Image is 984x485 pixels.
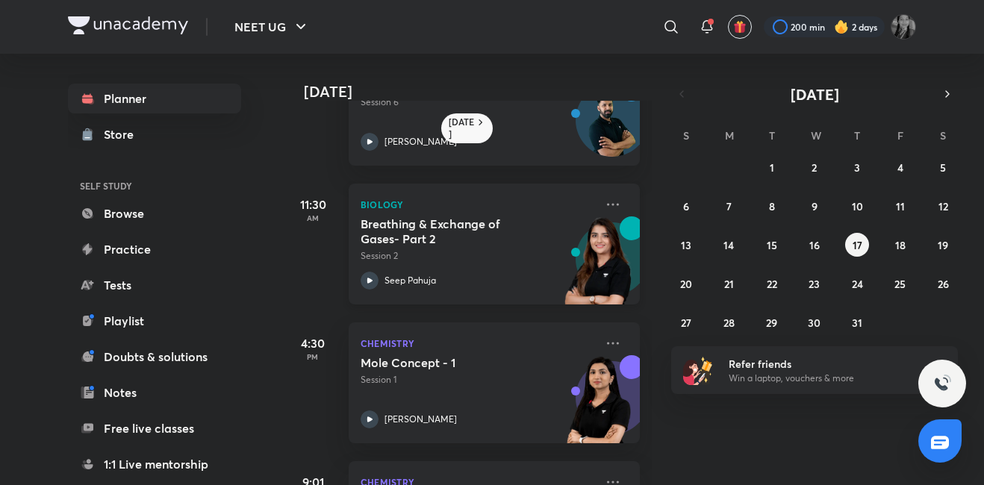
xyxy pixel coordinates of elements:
[895,238,906,252] abbr: July 18, 2025
[853,238,862,252] abbr: July 17, 2025
[808,316,820,330] abbr: July 30, 2025
[68,119,241,149] a: Store
[723,316,735,330] abbr: July 28, 2025
[726,199,732,213] abbr: July 7, 2025
[931,233,955,257] button: July 19, 2025
[68,16,188,34] img: Company Logo
[809,277,820,291] abbr: July 23, 2025
[760,310,784,334] button: July 29, 2025
[692,84,937,104] button: [DATE]
[767,277,777,291] abbr: July 22, 2025
[68,449,241,479] a: 1:1 Live mentorship
[68,342,241,372] a: Doubts & solutions
[683,128,689,143] abbr: Sunday
[852,316,862,330] abbr: July 31, 2025
[283,195,343,213] h5: 11:30
[723,238,734,252] abbr: July 14, 2025
[361,334,595,352] p: Chemistry
[576,92,648,163] img: Avatar
[812,160,817,175] abbr: July 2, 2025
[760,272,784,295] button: July 22, 2025
[845,272,869,295] button: July 24, 2025
[888,155,912,179] button: July 4, 2025
[729,356,912,372] h6: Refer friends
[68,16,188,38] a: Company Logo
[769,128,775,143] abbr: Tuesday
[803,272,826,295] button: July 23, 2025
[931,155,955,179] button: July 5, 2025
[766,316,777,330] abbr: July 29, 2025
[283,334,343,352] h5: 4:30
[361,195,595,213] p: Biology
[845,233,869,257] button: July 17, 2025
[361,373,595,387] p: Session 1
[896,199,905,213] abbr: July 11, 2025
[674,310,698,334] button: July 27, 2025
[717,272,741,295] button: July 21, 2025
[940,128,946,143] abbr: Saturday
[68,306,241,336] a: Playlist
[812,199,818,213] abbr: July 9, 2025
[304,83,655,101] h4: [DATE]
[449,116,475,140] h6: [DATE]
[361,249,595,263] p: Session 2
[854,160,860,175] abbr: July 3, 2025
[803,155,826,179] button: July 2, 2025
[683,355,713,385] img: referral
[558,355,640,458] img: unacademy
[384,413,457,426] p: [PERSON_NAME]
[845,155,869,179] button: July 3, 2025
[728,15,752,39] button: avatar
[674,194,698,218] button: July 6, 2025
[225,12,319,42] button: NEET UG
[717,194,741,218] button: July 7, 2025
[803,310,826,334] button: July 30, 2025
[729,372,912,385] p: Win a laptop, vouchers & more
[361,355,547,370] h5: Mole Concept - 1
[791,84,839,104] span: [DATE]
[897,128,903,143] abbr: Friday
[717,310,741,334] button: July 28, 2025
[683,199,689,213] abbr: July 6, 2025
[104,125,143,143] div: Store
[811,128,821,143] abbr: Wednesday
[361,96,595,109] p: Session 6
[283,213,343,222] p: AM
[68,84,241,113] a: Planner
[897,160,903,175] abbr: July 4, 2025
[834,19,849,34] img: streak
[888,272,912,295] button: July 25, 2025
[938,238,948,252] abbr: July 19, 2025
[769,199,775,213] abbr: July 8, 2025
[940,160,946,175] abbr: July 5, 2025
[938,199,948,213] abbr: July 12, 2025
[891,14,916,40] img: Sahu Nisha Bharti
[283,352,343,361] p: PM
[933,375,951,392] img: ttu
[767,238,777,252] abbr: July 15, 2025
[384,274,436,287] p: Seep Pahuja
[725,128,734,143] abbr: Monday
[68,198,241,228] a: Browse
[894,277,906,291] abbr: July 25, 2025
[724,277,734,291] abbr: July 21, 2025
[809,238,820,252] abbr: July 16, 2025
[361,216,547,246] h5: Breathing & Exchange of Gases- Part 2
[803,233,826,257] button: July 16, 2025
[770,160,774,175] abbr: July 1, 2025
[680,277,692,291] abbr: July 20, 2025
[681,316,691,330] abbr: July 27, 2025
[68,270,241,300] a: Tests
[931,194,955,218] button: July 12, 2025
[938,277,949,291] abbr: July 26, 2025
[384,135,457,148] p: [PERSON_NAME]
[845,310,869,334] button: July 31, 2025
[854,128,860,143] abbr: Thursday
[760,194,784,218] button: July 8, 2025
[733,20,747,34] img: avatar
[674,233,698,257] button: July 13, 2025
[888,233,912,257] button: July 18, 2025
[888,194,912,218] button: July 11, 2025
[681,238,691,252] abbr: July 13, 2025
[68,173,241,198] h6: SELF STUDY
